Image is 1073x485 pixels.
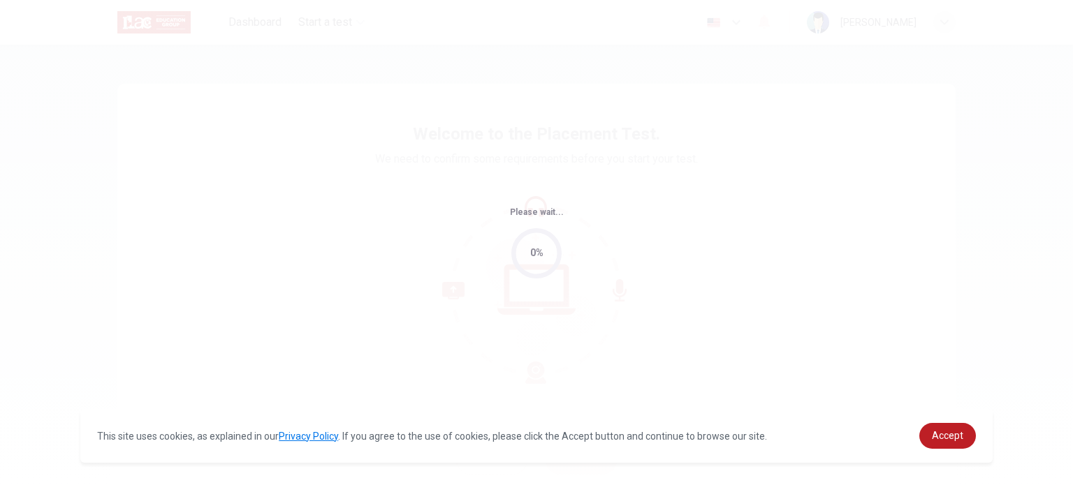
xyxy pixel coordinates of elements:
[510,207,564,217] span: Please wait...
[279,431,338,442] a: Privacy Policy
[97,431,767,442] span: This site uses cookies, as explained in our . If you agree to the use of cookies, please click th...
[919,423,976,449] a: dismiss cookie message
[932,430,963,441] span: Accept
[80,409,993,463] div: cookieconsent
[530,245,543,261] div: 0%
